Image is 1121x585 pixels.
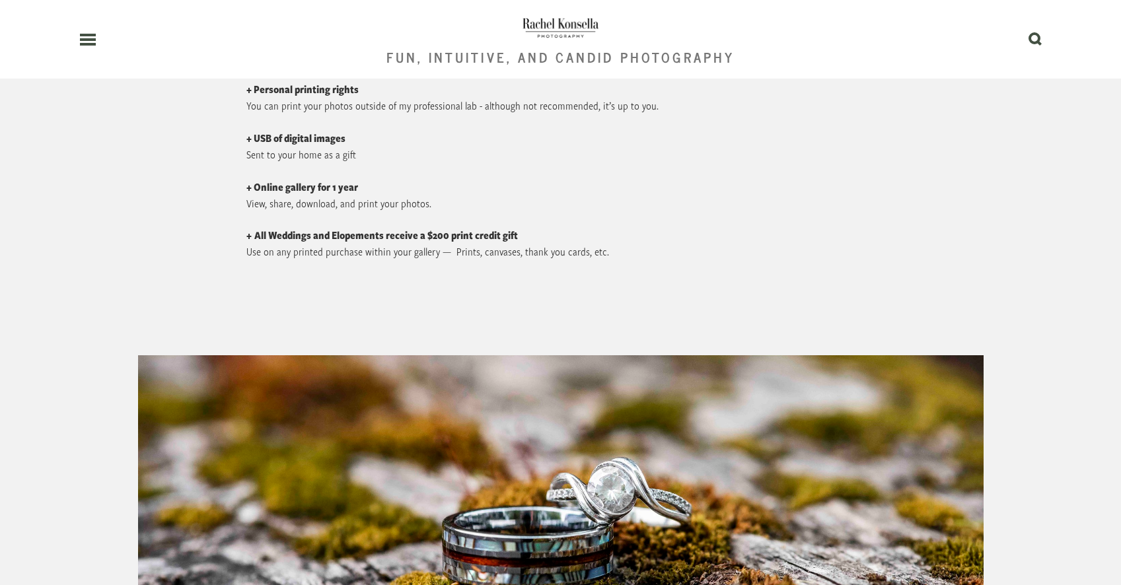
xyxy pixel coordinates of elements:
p: View, share, download, and print your photos. Use on any printed purchase within your gallery — P... [246,179,875,259]
div: Fun, Intuitive, and Candid Photography [386,50,735,63]
strong: + USB of digital images [246,131,345,145]
strong: + Online gallery for 1 year [246,180,358,194]
strong: + [246,228,252,242]
strong: All Weddings and Elopements receive a $200 print credit gift [254,228,518,242]
strong: + Personal printing rights [246,82,359,96]
p: Sent to your home as a gift [246,130,875,162]
p: You can print your photos outside of my professional lab - although not recommended, it’s up to you. [246,81,875,114]
img: PNW Wedding Photographer | Rachel Konsella [521,14,600,40]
